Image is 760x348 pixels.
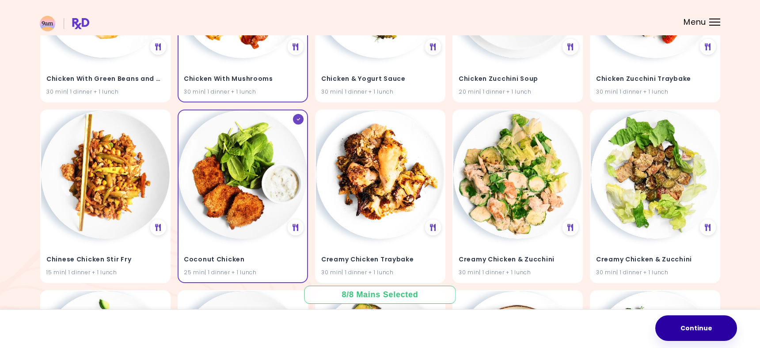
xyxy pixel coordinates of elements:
div: 30 min | 1 dinner + 1 lunch [184,88,302,96]
div: 25 min | 1 dinner + 1 lunch [184,269,302,277]
div: 30 min | 1 dinner + 1 lunch [596,88,714,96]
div: See Meal Plan [425,39,441,55]
h4: Chicken With Green Beans and Bacon [46,72,164,86]
div: 20 min | 1 dinner + 1 lunch [459,88,577,96]
h4: Creamy Chicken Traybake [321,253,439,267]
h4: Creamy Chicken & Zucchini [596,253,714,267]
div: 30 min | 1 dinner + 1 lunch [596,269,714,277]
div: 30 min | 1 dinner + 1 lunch [321,269,439,277]
div: 15 min | 1 dinner + 1 lunch [46,269,164,277]
div: 8 / 8 Mains Selected [335,289,425,300]
div: 30 min | 1 dinner + 1 lunch [46,88,164,96]
div: See Meal Plan [562,39,578,55]
h4: Coconut Chicken [184,253,302,267]
div: See Meal Plan [425,219,441,235]
div: 30 min | 1 dinner + 1 lunch [459,269,577,277]
h4: Chicken With Mushrooms [184,72,302,86]
div: See Meal Plan [562,219,578,235]
h4: Chinese Chicken Stir Fry [46,253,164,267]
span: Menu [684,18,706,26]
h4: Chicken Zucchini Traybake [596,72,714,86]
div: See Meal Plan [700,39,716,55]
div: See Meal Plan [288,39,304,55]
button: Continue [655,315,737,341]
h4: Creamy Chicken & Zucchini [459,253,577,267]
h4: Chicken Zucchini Soup [459,72,577,86]
h4: Chicken & Yogurt Sauce [321,72,439,86]
div: 30 min | 1 dinner + 1 lunch [321,88,439,96]
img: RxDiet [40,16,89,31]
div: See Meal Plan [150,219,166,235]
div: See Meal Plan [150,39,166,55]
div: See Meal Plan [700,219,716,235]
div: See Meal Plan [288,219,304,235]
